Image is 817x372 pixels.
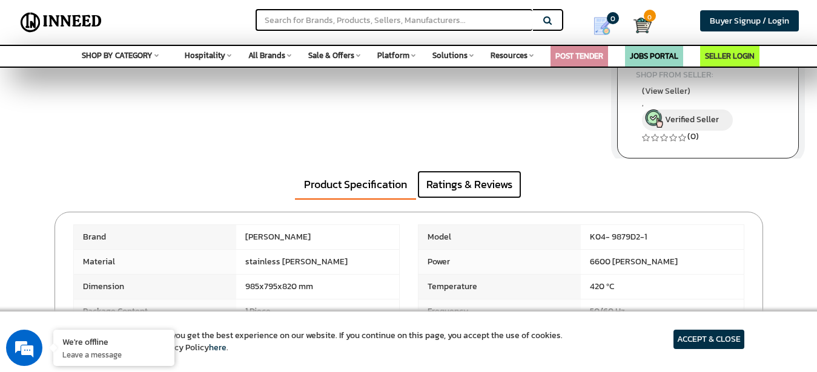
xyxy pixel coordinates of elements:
span: Buyer Signup / Login [710,15,789,27]
article: ACCEPT & CLOSE [673,330,744,349]
span: [PERSON_NAME] [236,225,399,249]
span: SHOP BY CATEGORY [82,50,153,61]
span: , [642,99,774,109]
a: Buyer Signup / Login [700,10,799,31]
img: inneed-verified-seller-icon.png [645,109,663,128]
span: Hospitality [185,50,225,61]
h4: SHOP FROM SELLER: [636,70,780,79]
span: Dimension [74,275,237,299]
span: stainless [PERSON_NAME] [236,250,399,274]
a: Ratings & Reviews [417,171,521,198]
span: Resources [491,50,528,61]
a: Cart 0 [633,12,641,39]
div: We're offline [62,336,165,347]
a: here [209,341,227,354]
a: (0) [687,130,699,143]
span: 6600 [PERSON_NAME] [581,250,744,274]
p: Leave a message [62,349,165,360]
span: Power [418,250,581,274]
span: Brand [74,225,237,249]
img: Cart [633,16,652,34]
a: my Quotes 0 [580,12,633,40]
span: 985x795x820 mm [236,275,399,299]
a: POST TENDER [555,50,603,62]
span: 0 [607,12,619,24]
span: Package Content [74,299,237,324]
input: Search for Brands, Products, Sellers, Manufacturers... [256,9,532,31]
span: (View Seller) [642,85,690,97]
span: 0 [644,10,656,22]
span: 50/60 Hz [581,299,744,324]
span: Solutions [432,50,468,61]
span: Material [74,250,237,274]
a: SELLER LOGIN [705,50,755,62]
span: 420 ºC [581,275,744,299]
span: Sale & Offers [308,50,354,61]
span: Platform [377,50,409,61]
article: We use cookies to ensure you get the best experience on our website. If you continue on this page... [73,330,563,354]
a: (View Seller) , Verified Seller [642,85,774,131]
span: Model [418,225,581,249]
a: Product Specification [295,171,416,200]
span: Frequency [418,299,581,324]
span: Verified Seller [665,113,719,126]
a: JOBS PORTAL [630,50,678,62]
img: Show My Quotes [593,17,611,35]
span: All Brands [248,50,285,61]
img: Inneed.Market [16,7,106,38]
span: Temperature [418,275,581,299]
span: K04- 9879D2-1 [581,225,744,249]
span: 1 Piece [236,299,399,324]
